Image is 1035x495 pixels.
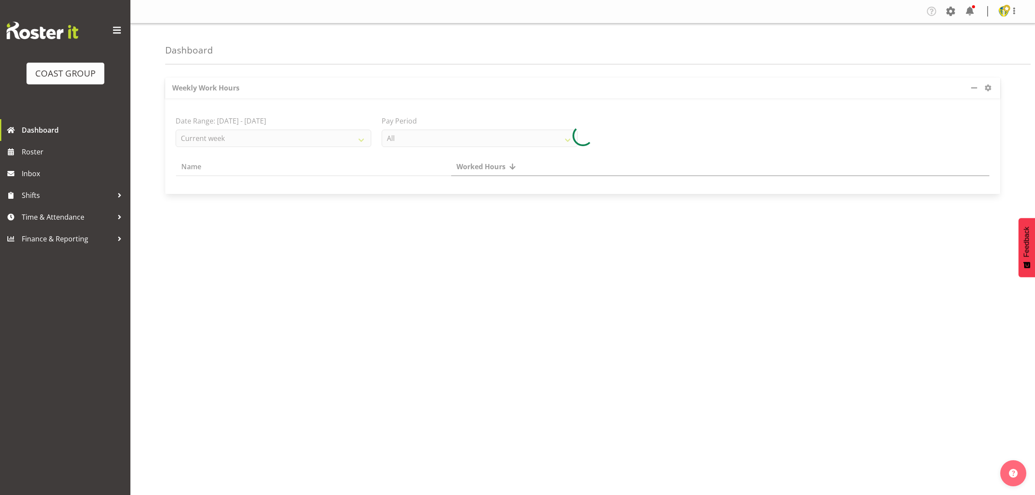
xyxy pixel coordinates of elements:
[1023,227,1031,257] span: Feedback
[22,145,126,158] span: Roster
[7,22,78,39] img: Rosterit website logo
[22,211,113,224] span: Time & Attendance
[1018,218,1035,277] button: Feedback - Show survey
[22,189,113,202] span: Shifts
[22,124,126,137] span: Dashboard
[22,167,126,180] span: Inbox
[998,6,1009,17] img: kelly-butterill2f38e4a8002229d690527b448ac08cee.png
[165,45,213,55] h4: Dashboard
[1009,469,1018,478] img: help-xxl-2.png
[22,232,113,245] span: Finance & Reporting
[35,67,96,80] div: COAST GROUP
